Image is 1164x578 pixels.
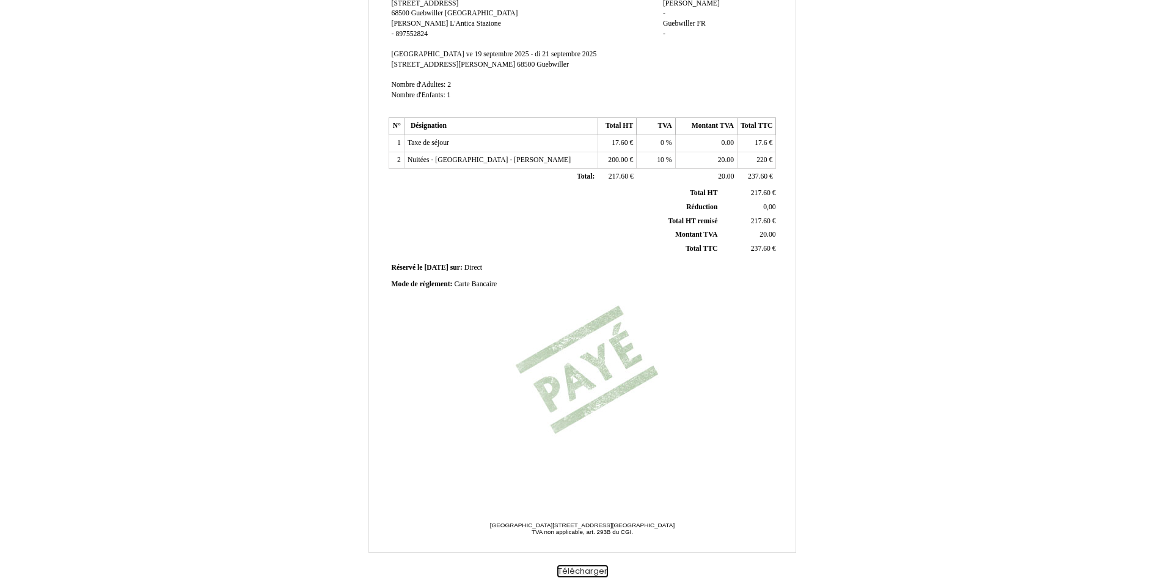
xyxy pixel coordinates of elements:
[392,61,516,69] span: [STREET_ADDRESS][PERSON_NAME]
[738,135,776,152] td: €
[686,203,717,211] span: Réduction
[466,50,597,58] span: ve 19 septembre 2025 - di 21 septembre 2025
[661,139,664,147] span: 0
[720,214,778,228] td: €
[454,280,497,288] span: Carte Bancaire
[663,9,665,17] span: -
[447,91,451,99] span: 1
[748,172,767,180] span: 237.60
[598,152,636,169] td: €
[760,231,775,239] span: 20.00
[389,118,404,135] th: N°
[392,20,448,28] span: [PERSON_NAME]
[536,61,569,69] span: Guebwiller
[395,30,428,38] span: 897552824
[718,172,734,180] span: 20.00
[668,217,717,225] span: Total HT remisé
[756,156,767,164] span: 220
[392,9,409,17] span: 68500
[577,172,595,180] span: Total:
[686,245,717,253] span: Total TTC
[598,169,636,186] td: €
[490,522,675,528] span: [GEOGRAPHIC_DATA][STREET_ADDRESS][GEOGRAPHIC_DATA]
[464,264,482,272] span: Direct
[389,152,404,169] td: 2
[738,169,776,186] td: €
[424,264,448,272] span: [DATE]
[404,118,598,135] th: Désignation
[637,118,675,135] th: TVA
[392,264,423,272] span: Réservé le
[663,20,695,28] span: Guebwiller
[718,156,734,164] span: 20.00
[598,118,636,135] th: Total HT
[738,152,776,169] td: €
[690,189,717,197] span: Total HT
[755,139,767,147] span: 17.6
[392,30,394,38] span: -
[612,139,628,147] span: 17.60
[637,152,675,169] td: %
[408,156,571,164] span: Nuitées - [GEOGRAPHIC_DATA] - [PERSON_NAME]
[763,203,775,211] span: 0,00
[408,139,449,147] span: Taxe de séjour
[657,156,664,164] span: 10
[751,245,771,253] span: 237.60
[411,9,444,17] span: Guebwiller
[751,217,771,225] span: 217.60
[447,81,451,89] span: 2
[392,91,445,99] span: Nombre d'Enfants:
[720,187,778,200] td: €
[445,9,518,17] span: [GEOGRAPHIC_DATA]
[675,231,717,239] span: Montant TVA
[697,20,705,28] span: FR
[608,156,628,164] span: 200.00
[392,81,446,89] span: Nombre d'Adultes:
[557,565,608,578] button: Télécharger
[663,30,665,38] span: -
[450,20,501,28] span: L'Antica Stazione
[637,135,675,152] td: %
[722,139,734,147] span: 0.00
[392,280,453,288] span: Mode de règlement:
[720,242,778,256] td: €
[532,528,633,535] span: TVA non applicable, art. 293B du CGI.
[675,118,737,135] th: Montant TVA
[598,135,636,152] td: €
[392,50,464,58] span: [GEOGRAPHIC_DATA]
[751,189,771,197] span: 217.60
[517,61,535,69] span: 68500
[609,172,628,180] span: 217.60
[738,118,776,135] th: Total TTC
[389,135,404,152] td: 1
[450,264,463,272] span: sur:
